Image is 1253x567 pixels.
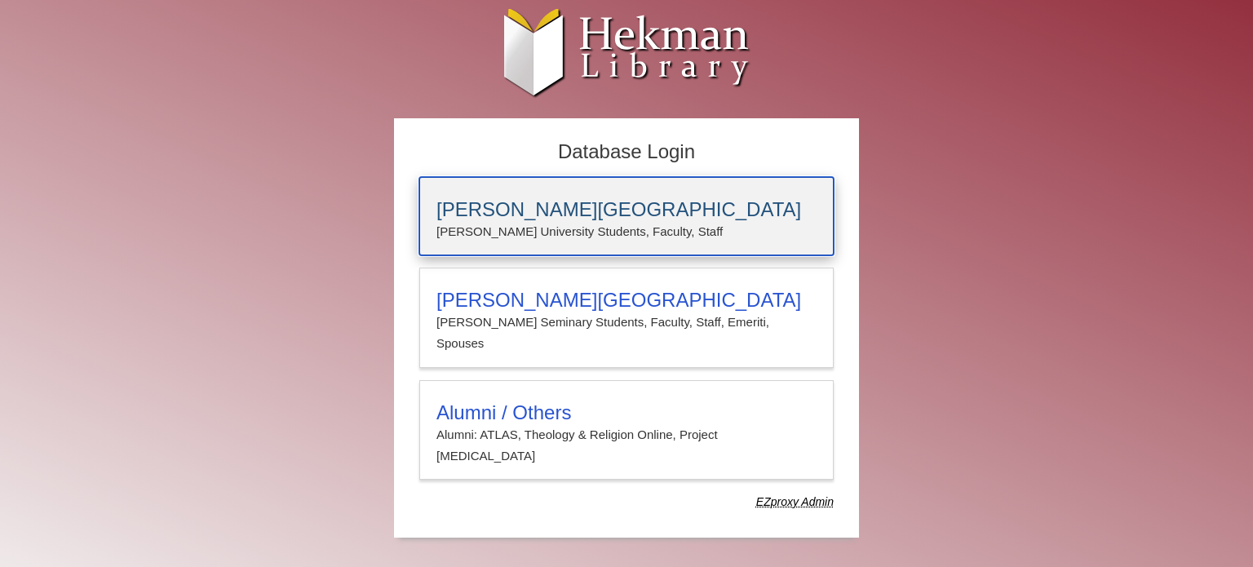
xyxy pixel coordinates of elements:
h2: Database Login [411,135,842,169]
p: [PERSON_NAME] Seminary Students, Faculty, Staff, Emeriti, Spouses [436,312,817,355]
h3: [PERSON_NAME][GEOGRAPHIC_DATA] [436,289,817,312]
h3: Alumni / Others [436,401,817,424]
summary: Alumni / OthersAlumni: ATLAS, Theology & Religion Online, Project [MEDICAL_DATA] [436,401,817,467]
h3: [PERSON_NAME][GEOGRAPHIC_DATA] [436,198,817,221]
a: [PERSON_NAME][GEOGRAPHIC_DATA][PERSON_NAME] Seminary Students, Faculty, Staff, Emeriti, Spouses [419,268,834,368]
a: [PERSON_NAME][GEOGRAPHIC_DATA][PERSON_NAME] University Students, Faculty, Staff [419,177,834,255]
p: Alumni: ATLAS, Theology & Religion Online, Project [MEDICAL_DATA] [436,424,817,467]
p: [PERSON_NAME] University Students, Faculty, Staff [436,221,817,242]
dfn: Use Alumni login [756,495,834,508]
